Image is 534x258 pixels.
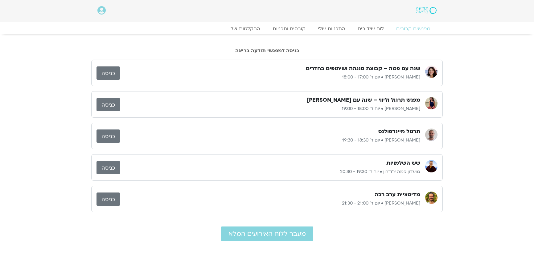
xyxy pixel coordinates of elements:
[120,105,420,112] p: [PERSON_NAME] • יום ד׳ 18:00 - 19:00
[266,26,312,32] a: קורסים ותכניות
[228,230,306,237] span: מעבר ללוח האירועים המלא
[97,98,120,111] a: כניסה
[307,96,420,104] h3: מפגש תרגול וליווי – שנה עם [PERSON_NAME]
[306,65,420,72] h3: שנה עם פמה – קבוצת סנגהה ושיתופים בחדרים
[425,66,437,78] img: מיכל גורל
[97,161,120,174] a: כניסה
[390,26,437,32] a: מפגשים קרובים
[91,48,443,53] h2: כניסה למפגשי תודעה בריאה
[386,159,420,167] h3: שש השלמויות
[312,26,351,32] a: התכניות שלי
[378,128,420,135] h3: תרגול מיינדפולנס
[221,226,313,241] a: מעבר ללוח האירועים המלא
[425,192,437,204] img: שגב הורוביץ
[120,200,420,207] p: [PERSON_NAME] • יום ד׳ 21:00 - 21:30
[120,168,420,176] p: מועדון פמה צ'ודרון • יום ד׳ 19:30 - 20:30
[97,66,120,80] a: כניסה
[120,74,420,81] p: [PERSON_NAME] • יום ד׳ 17:00 - 18:00
[97,192,120,206] a: כניסה
[425,129,437,141] img: דקל קנטי
[120,137,420,144] p: [PERSON_NAME] • יום ד׳ 18:30 - 19:30
[425,97,437,109] img: מליסה בר-אילן
[223,26,266,32] a: ההקלטות שלי
[97,129,120,143] a: כניסה
[351,26,390,32] a: לוח שידורים
[425,160,437,172] img: מועדון פמה צ'ודרון
[375,191,420,198] h3: מדיטציית ערב רכה
[97,26,437,32] nav: Menu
